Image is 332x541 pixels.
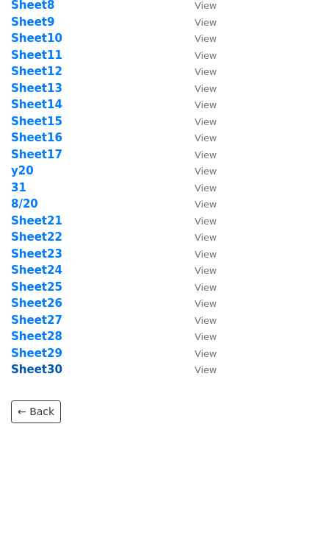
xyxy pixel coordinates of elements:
small: View [195,282,217,293]
a: View [180,314,217,327]
small: View [195,116,217,127]
small: View [195,249,217,260]
a: Sheet13 [11,82,62,95]
small: View [195,183,217,194]
a: View [180,347,217,360]
small: View [195,331,217,342]
a: View [180,330,217,343]
a: Sheet11 [11,49,62,62]
a: View [180,214,217,227]
a: Sheet22 [11,230,62,244]
a: View [180,49,217,62]
a: View [180,197,217,211]
a: Sheet21 [11,214,62,227]
a: View [180,98,217,111]
a: ← Back [11,400,61,423]
a: Sheet14 [11,98,62,111]
a: View [180,363,217,376]
a: View [180,230,217,244]
a: View [180,32,217,45]
a: Sheet26 [11,297,62,310]
a: Sheet9 [11,15,54,29]
a: Sheet10 [11,32,62,45]
small: View [195,66,217,77]
a: Sheet24 [11,264,62,277]
a: Sheet27 [11,314,62,327]
a: Sheet16 [11,131,62,144]
a: View [180,280,217,294]
small: View [195,17,217,28]
a: y20 [11,164,34,177]
small: View [195,149,217,160]
a: Sheet25 [11,280,62,294]
small: View [195,99,217,110]
a: 8/20 [11,197,38,211]
a: View [180,164,217,177]
a: Sheet30 [11,363,62,376]
a: View [180,264,217,277]
a: View [180,148,217,161]
a: View [180,247,217,261]
a: Sheet28 [11,330,62,343]
small: View [195,50,217,61]
a: View [180,181,217,194]
small: View [195,364,217,375]
small: View [195,33,217,44]
small: View [195,315,217,326]
a: Sheet15 [11,115,62,128]
small: View [195,265,217,276]
small: View [195,132,217,144]
small: View [195,199,217,210]
a: View [180,297,217,310]
a: View [180,131,217,144]
a: View [180,82,217,95]
small: View [195,232,217,243]
a: View [180,15,217,29]
iframe: Chat Widget [259,470,332,541]
small: View [195,166,217,177]
small: View [195,348,217,359]
a: Sheet17 [11,148,62,161]
small: View [195,83,217,94]
a: Sheet23 [11,247,62,261]
a: Sheet12 [11,65,62,78]
small: View [195,216,217,227]
a: 31 [11,181,26,194]
a: Sheet29 [11,347,62,360]
small: View [195,298,217,309]
a: View [180,115,217,128]
a: View [180,65,217,78]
